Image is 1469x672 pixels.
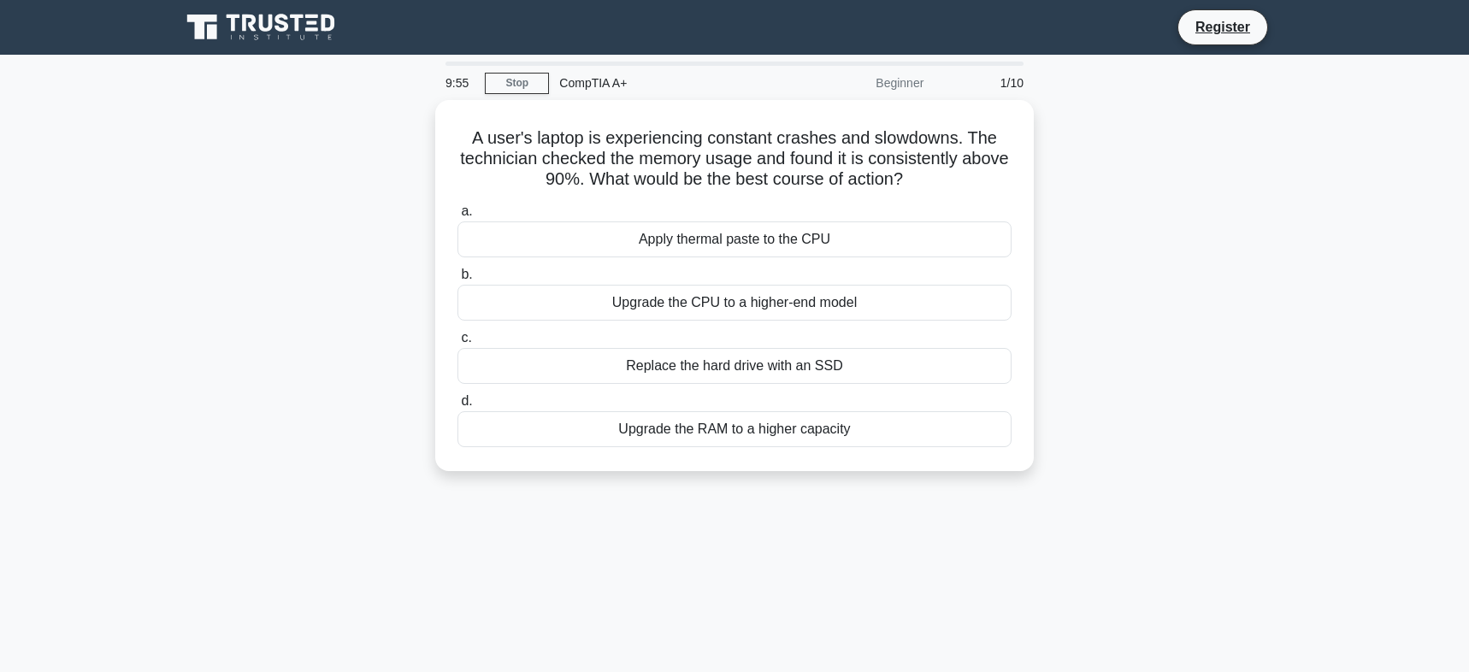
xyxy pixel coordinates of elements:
[485,73,549,94] a: Stop
[461,267,472,281] span: b.
[456,127,1013,191] h5: A user's laptop is experiencing constant crashes and slowdowns. The technician checked the memory...
[457,285,1012,321] div: Upgrade the CPU to a higher-end model
[934,66,1034,100] div: 1/10
[461,393,472,408] span: d.
[461,203,472,218] span: a.
[461,330,471,345] span: c.
[457,411,1012,447] div: Upgrade the RAM to a higher capacity
[784,66,934,100] div: Beginner
[435,66,485,100] div: 9:55
[457,348,1012,384] div: Replace the hard drive with an SSD
[549,66,784,100] div: CompTIA A+
[457,221,1012,257] div: Apply thermal paste to the CPU
[1185,16,1260,38] a: Register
